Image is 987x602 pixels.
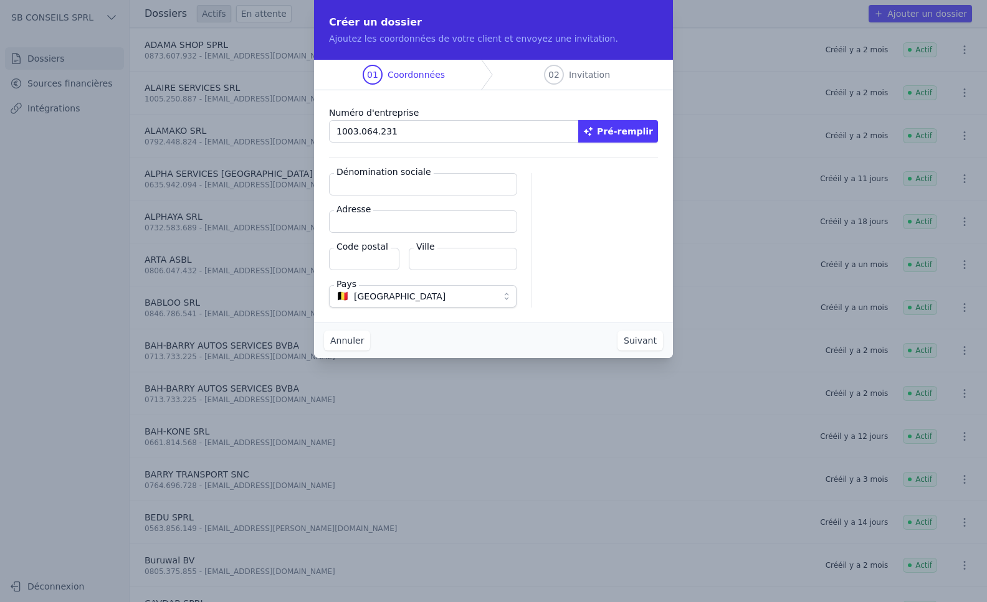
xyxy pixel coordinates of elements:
[548,68,560,81] span: 02
[329,15,658,30] h2: Créer un dossier
[336,293,349,300] span: 🇧🇪
[334,166,434,178] label: Dénomination sociale
[334,240,391,253] label: Code postal
[354,289,446,304] span: [GEOGRAPHIC_DATA]
[329,32,658,45] p: Ajoutez les coordonnées de votre client et envoyez une invitation.
[578,120,658,143] button: Pré-remplir
[388,68,445,81] span: Coordonnées
[617,331,663,350] button: Suivant
[334,203,373,215] label: Adresse
[334,278,359,290] label: Pays
[414,240,437,253] label: Ville
[324,331,370,350] button: Annuler
[329,285,517,308] button: 🇧🇪 [GEOGRAPHIC_DATA]
[569,68,610,81] span: Invitation
[314,60,673,90] nav: Progress
[367,68,378,81] span: 01
[329,105,658,120] label: Numéro d'entreprise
